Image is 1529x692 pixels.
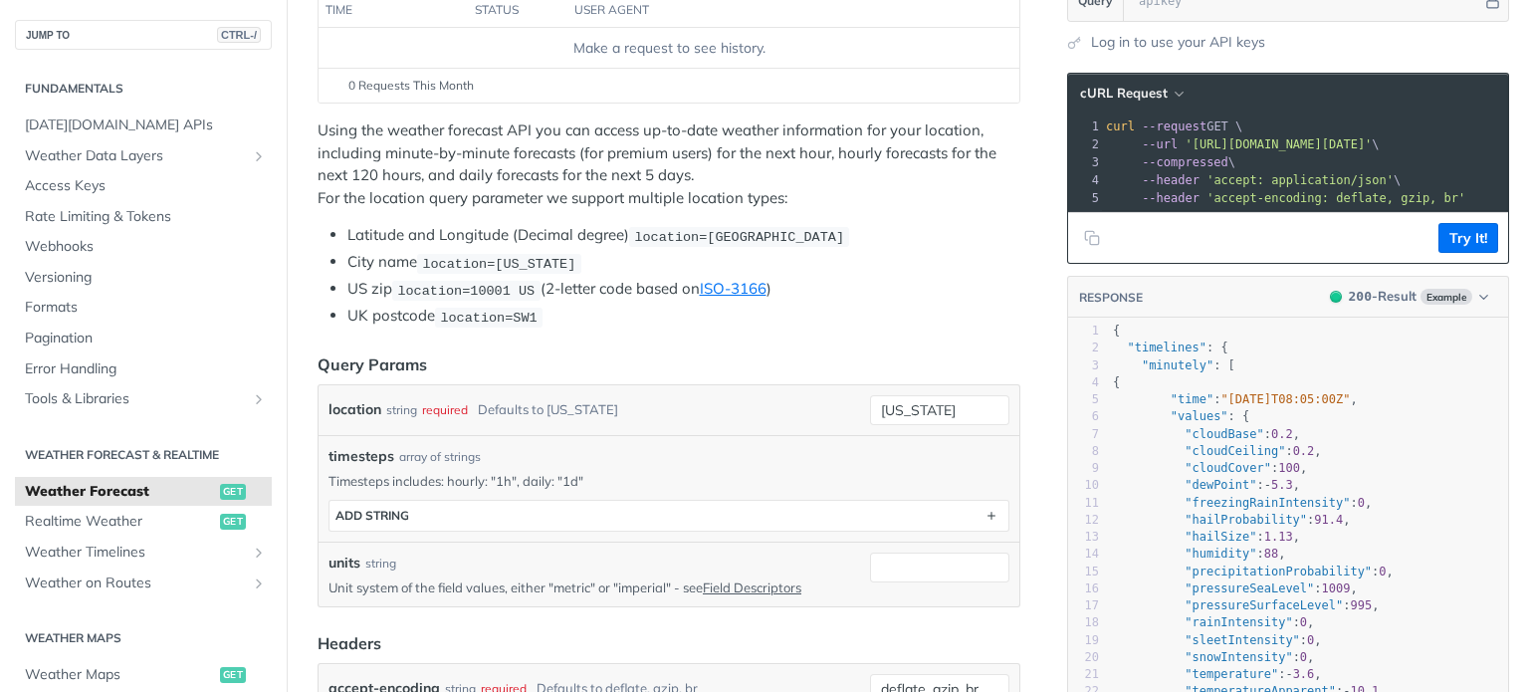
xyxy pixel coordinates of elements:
a: Access Keys [15,171,272,201]
span: 88 [1264,547,1278,561]
div: 2 [1068,135,1102,153]
div: 12 [1068,512,1099,529]
span: "temperature" [1185,667,1278,681]
div: 16 [1068,580,1099,597]
span: - [1285,667,1292,681]
div: Make a request to see history. [327,38,1011,59]
span: { [1113,324,1120,338]
span: \ [1106,173,1401,187]
div: 1 [1068,323,1099,340]
div: 7 [1068,426,1099,443]
li: Latitude and Longitude (Decimal degree) [347,224,1020,247]
label: units [328,553,360,574]
button: Show subpages for Tools & Libraries [251,391,267,407]
span: 0 [1300,650,1307,664]
span: Realtime Weather [25,512,215,532]
span: "values" [1171,409,1228,423]
span: Access Keys [25,176,267,196]
div: 10 [1068,477,1099,494]
div: 5 [1068,391,1099,408]
span: Weather Timelines [25,543,246,563]
div: array of strings [399,448,481,466]
div: Query Params [318,352,427,376]
span: Error Handling [25,359,267,379]
span: : , [1113,633,1322,647]
span: "rainIntensity" [1185,615,1292,629]
a: Weather Forecastget [15,477,272,507]
span: --compressed [1142,155,1228,169]
span: - [1264,478,1271,492]
span: timesteps [328,446,394,467]
a: Versioning [15,263,272,293]
p: Timesteps includes: hourly: "1h", daily: "1d" [328,472,1009,490]
span: 995 [1350,598,1372,612]
span: : , [1113,530,1300,544]
li: UK postcode [347,305,1020,328]
span: : , [1113,615,1314,629]
span: --header [1142,173,1200,187]
h2: Fundamentals [15,80,272,98]
p: Unit system of the field values, either "metric" or "imperial" - see [328,578,862,596]
span: Tools & Libraries [25,389,246,409]
button: Try It! [1438,223,1498,253]
span: get [220,484,246,500]
span: Pagination [25,329,267,348]
button: Show subpages for Weather Timelines [251,545,267,561]
button: Copy to clipboard [1078,223,1106,253]
span: location=SW1 [440,310,537,325]
li: City name [347,251,1020,274]
a: ISO-3166 [700,279,766,298]
span: location=[US_STATE] [422,256,575,271]
span: "cloudCeiling" [1185,444,1285,458]
div: ADD string [335,508,409,523]
span: "sleetIntensity" [1185,633,1300,647]
span: Weather Data Layers [25,146,246,166]
span: 1009 [1322,581,1351,595]
div: 15 [1068,564,1099,580]
span: "hailSize" [1185,530,1256,544]
span: 1.13 [1264,530,1293,544]
a: Field Descriptors [703,579,801,595]
div: 11 [1068,495,1099,512]
div: 18 [1068,614,1099,631]
span: : , [1113,513,1351,527]
div: 13 [1068,529,1099,546]
div: Headers [318,631,381,655]
a: Tools & LibrariesShow subpages for Tools & Libraries [15,384,272,414]
span: location=[GEOGRAPHIC_DATA] [634,229,844,244]
span: : { [1113,341,1228,354]
a: Formats [15,293,272,323]
div: Defaults to [US_STATE] [478,395,618,424]
span: 0 [1358,496,1365,510]
span: 0 [1307,633,1314,647]
button: ADD string [329,501,1008,531]
div: string [365,555,396,573]
a: Webhooks [15,232,272,262]
span: 3.6 [1293,667,1315,681]
span: 'accept: application/json' [1206,173,1394,187]
span: : [ [1113,358,1235,372]
span: : , [1113,581,1358,595]
span: 0 [1379,565,1386,578]
span: "precipitationProbability" [1185,565,1372,578]
span: location=10001 US [397,283,535,298]
span: : , [1113,565,1394,578]
span: "pressureSurfaceLevel" [1185,598,1343,612]
span: "minutely" [1142,358,1213,372]
span: : , [1113,444,1322,458]
span: get [220,514,246,530]
div: 19 [1068,632,1099,649]
span: 0.2 [1293,444,1315,458]
button: Show subpages for Weather Data Layers [251,148,267,164]
button: 200200-ResultExample [1320,287,1498,307]
div: 8 [1068,443,1099,460]
span: 5.3 [1271,478,1293,492]
span: : , [1113,598,1379,612]
div: 21 [1068,666,1099,683]
span: "time" [1171,392,1213,406]
span: curl [1106,119,1135,133]
span: \ [1106,155,1235,169]
div: 4 [1068,171,1102,189]
span: "timelines" [1127,341,1205,354]
span: { [1113,375,1120,389]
